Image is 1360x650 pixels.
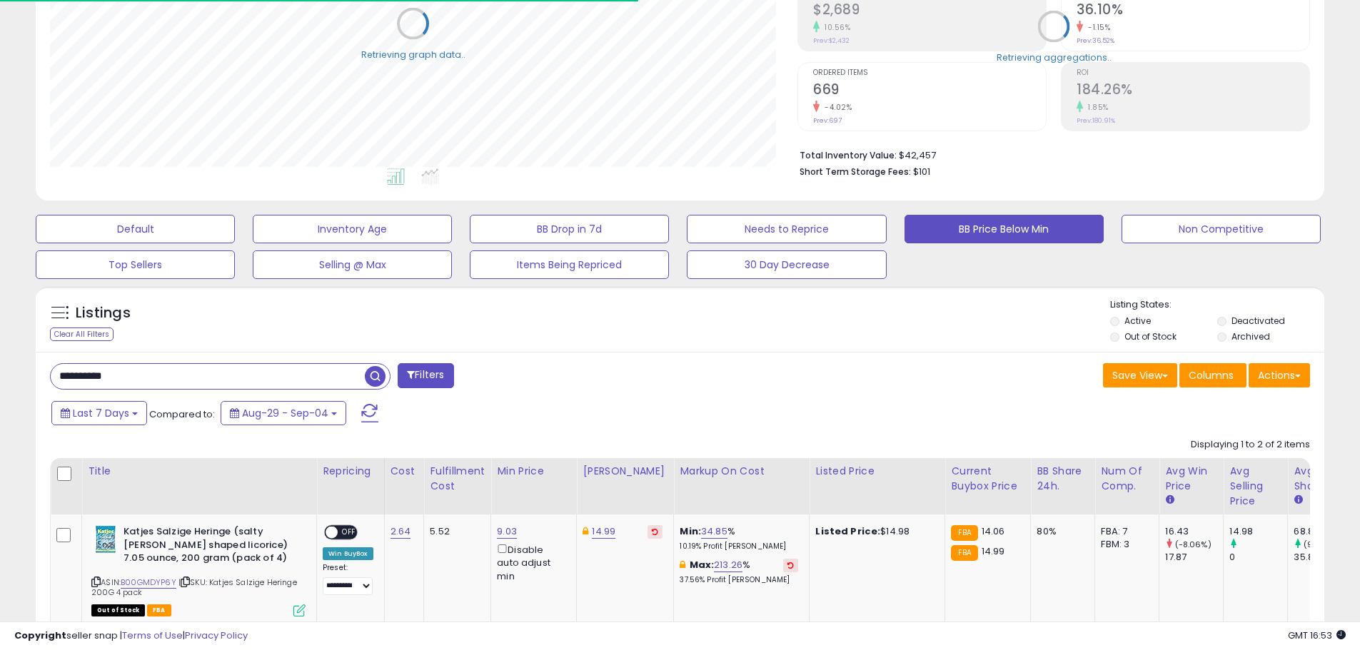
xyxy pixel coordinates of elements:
[982,524,1005,538] span: 14.06
[1110,298,1324,312] p: Listing States:
[680,575,798,585] p: 37.56% Profit [PERSON_NAME]
[1229,464,1281,509] div: Avg Selling Price
[1294,525,1351,538] div: 68.83%
[185,629,248,642] a: Privacy Policy
[73,406,129,420] span: Last 7 Days
[1191,438,1310,452] div: Displaying 1 to 2 of 2 items
[1229,551,1287,564] div: 0
[430,525,480,538] div: 5.52
[680,559,798,585] div: %
[323,547,373,560] div: Win BuyBox
[338,527,361,539] span: OFF
[76,303,131,323] h5: Listings
[470,215,669,243] button: BB Drop in 7d
[1101,464,1153,494] div: Num of Comp.
[1165,525,1223,538] div: 16.43
[122,629,183,642] a: Terms of Use
[951,464,1024,494] div: Current Buybox Price
[714,558,742,572] a: 213.26
[1179,363,1246,387] button: Columns
[1124,330,1177,342] label: Out of Stock
[951,545,977,561] small: FBA
[1103,363,1177,387] button: Save View
[1037,525,1084,538] div: 80%
[50,327,114,341] div: Clear All Filters
[982,544,1005,558] span: 14.99
[1304,539,1337,550] small: (91.94%)
[815,464,939,479] div: Listed Price
[242,406,328,420] span: Aug-29 - Sep-04
[1175,539,1212,550] small: (-8.06%)
[680,524,701,538] b: Min:
[687,250,886,279] button: 30 Day Decrease
[391,464,418,479] div: Cost
[253,250,452,279] button: Selling @ Max
[470,250,669,279] button: Items Being Repriced
[361,48,465,61] div: Retrieving graph data..
[951,525,977,541] small: FBA
[398,363,453,388] button: Filters
[124,525,297,569] b: Katjes Salzige Heringe (salty [PERSON_NAME] shaped licorice) 7.05 ounce, 200 gram (pack of 4)
[14,629,248,643] div: seller snap | |
[674,458,810,514] th: The percentage added to the cost of goods (COGS) that forms the calculator for Min & Max prices.
[1189,368,1234,382] span: Columns
[147,604,171,616] span: FBA
[36,215,235,243] button: Default
[91,577,297,598] span: | SKU: Katjes Salzige Heringe 200G 4 pack
[1231,330,1270,342] label: Archived
[14,629,66,642] strong: Copyright
[1249,363,1310,387] button: Actions
[497,464,570,479] div: Min Price
[221,401,346,425] button: Aug-29 - Sep-04
[1231,315,1285,327] label: Deactivated
[391,524,411,539] a: 2.64
[583,464,668,479] div: [PERSON_NAME]
[121,577,176,589] a: B00GMDYP6Y
[323,464,378,479] div: Repricing
[1122,215,1321,243] button: Non Competitive
[680,525,798,552] div: %
[91,525,306,615] div: ASIN:
[323,563,373,595] div: Preset:
[1229,525,1287,538] div: 14.98
[91,525,120,554] img: 519BmY4zoOL._SL40_.jpg
[149,407,215,421] span: Compared to:
[430,464,485,494] div: Fulfillment Cost
[690,558,715,572] b: Max:
[680,464,803,479] div: Markup on Cost
[88,464,311,479] div: Title
[1165,551,1223,564] div: 17.87
[1294,551,1351,564] div: 35.86%
[497,542,565,583] div: Disable auto adjust min
[680,542,798,552] p: 10.19% Profit [PERSON_NAME]
[1101,525,1148,538] div: FBA: 7
[91,604,145,616] span: All listings that are currently out of stock and unavailable for purchase on Amazon
[997,51,1112,64] div: Retrieving aggregations..
[1037,464,1089,494] div: BB Share 24h.
[1165,494,1174,507] small: Avg Win Price.
[497,524,517,539] a: 9.03
[905,215,1104,243] button: BB Price Below Min
[1288,629,1346,642] span: 2025-09-12 16:53 GMT
[815,524,880,538] b: Listed Price:
[1165,464,1217,494] div: Avg Win Price
[701,524,727,539] a: 34.85
[1294,464,1346,494] div: Avg BB Share
[1124,315,1151,327] label: Active
[253,215,452,243] button: Inventory Age
[1294,494,1302,507] small: Avg BB Share.
[1101,538,1148,551] div: FBM: 3
[36,250,235,279] button: Top Sellers
[592,524,615,539] a: 14.99
[51,401,147,425] button: Last 7 Days
[687,215,886,243] button: Needs to Reprice
[815,525,934,538] div: $14.98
